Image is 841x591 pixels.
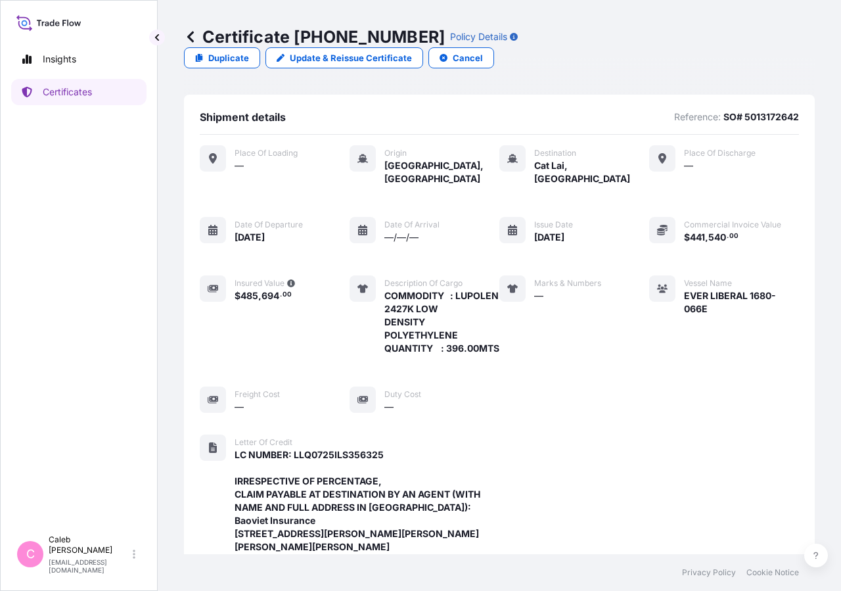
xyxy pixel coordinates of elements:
p: Cancel [453,51,483,64]
span: C [26,548,35,561]
span: — [384,400,394,414]
span: $ [235,291,240,300]
span: Issue Date [534,220,573,230]
span: — [534,289,543,302]
span: $ [684,233,690,242]
span: Marks & Numbers [534,278,601,289]
button: Cancel [428,47,494,68]
span: Place of Loading [235,148,298,158]
span: Insured Value [235,278,284,289]
span: . [727,234,729,239]
span: EVER LIBERAL 1680-066E [684,289,799,316]
p: Insights [43,53,76,66]
p: Certificate [PHONE_NUMBER] [184,26,445,47]
span: — [684,159,693,172]
a: Privacy Policy [682,567,736,578]
span: Commercial Invoice Value [684,220,781,230]
span: 00 [729,234,739,239]
a: Duplicate [184,47,260,68]
span: Origin [384,148,407,158]
span: Place of discharge [684,148,756,158]
span: , [258,291,261,300]
p: [EMAIL_ADDRESS][DOMAIN_NAME] [49,558,130,574]
span: Letter of Credit [235,437,292,448]
p: Reference: [674,110,721,124]
span: —/—/— [384,231,419,244]
p: Certificates [43,85,92,99]
p: Policy Details [450,30,507,43]
span: Vessel Name [684,278,732,289]
span: 00 [283,293,292,297]
span: [DATE] [534,231,564,244]
a: Insights [11,46,147,72]
span: Duty Cost [384,389,421,400]
span: 485 [240,291,258,300]
span: Description of cargo [384,278,463,289]
span: Date of departure [235,220,303,230]
span: Freight Cost [235,389,280,400]
span: — [235,159,244,172]
p: Caleb [PERSON_NAME] [49,534,130,556]
p: Update & Reissue Certificate [290,51,412,64]
p: Duplicate [208,51,249,64]
span: 441 [690,233,705,242]
span: — [235,400,244,414]
a: Certificates [11,79,147,105]
span: Cat Lai, [GEOGRAPHIC_DATA] [534,159,649,185]
span: 540 [708,233,726,242]
span: [GEOGRAPHIC_DATA], [GEOGRAPHIC_DATA] [384,159,499,185]
span: COMMODITY : LUPOLEN 2427K LOW DENSITY POLYETHYLENE QUANTITY : 396.00MTS [384,289,499,355]
span: Shipment details [200,110,286,124]
span: 694 [261,291,279,300]
span: , [705,233,708,242]
span: [DATE] [235,231,265,244]
span: Destination [534,148,576,158]
a: Update & Reissue Certificate [265,47,423,68]
span: Date of arrival [384,220,440,230]
p: SO# 5013172642 [723,110,799,124]
a: Cookie Notice [746,567,799,578]
span: . [280,293,282,297]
